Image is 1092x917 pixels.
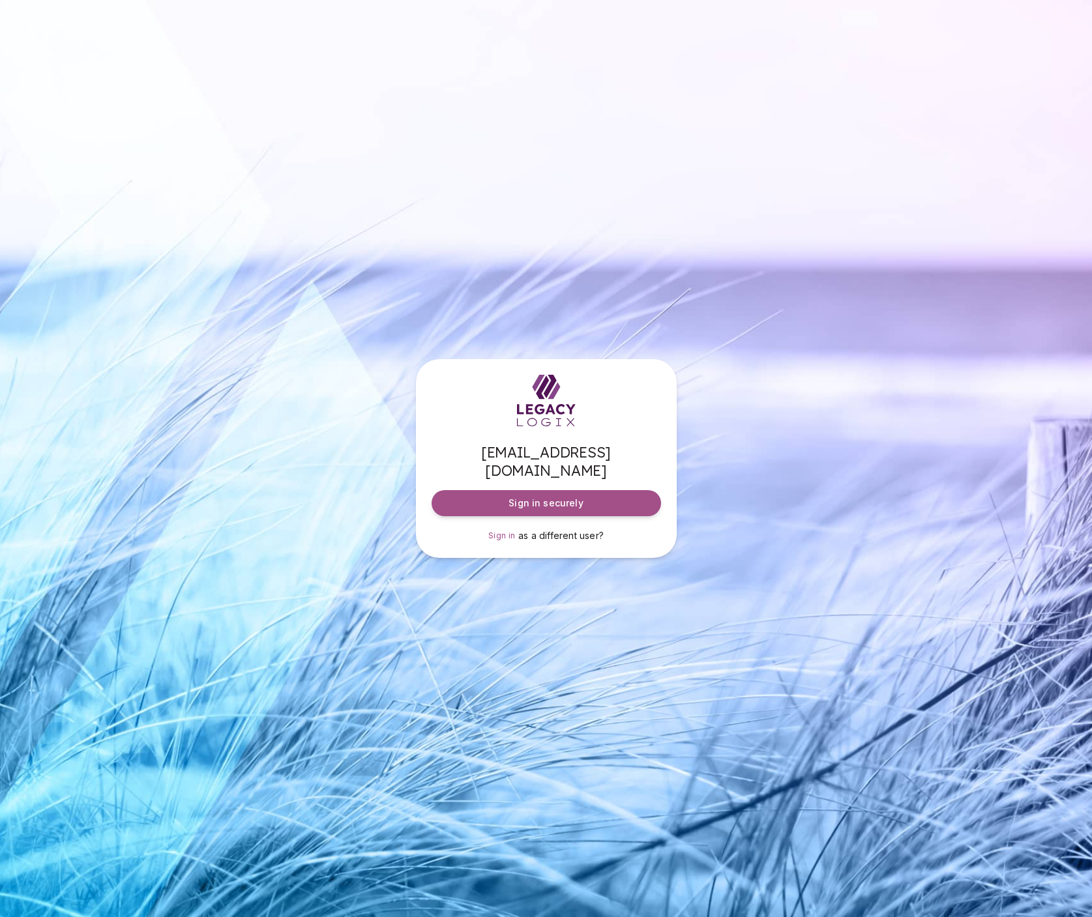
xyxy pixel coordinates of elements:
[432,443,661,480] span: [EMAIL_ADDRESS][DOMAIN_NAME]
[488,529,516,542] a: Sign in
[509,497,583,510] span: Sign in securely
[518,530,604,541] span: as a different user?
[432,490,661,516] button: Sign in securely
[488,531,516,540] span: Sign in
